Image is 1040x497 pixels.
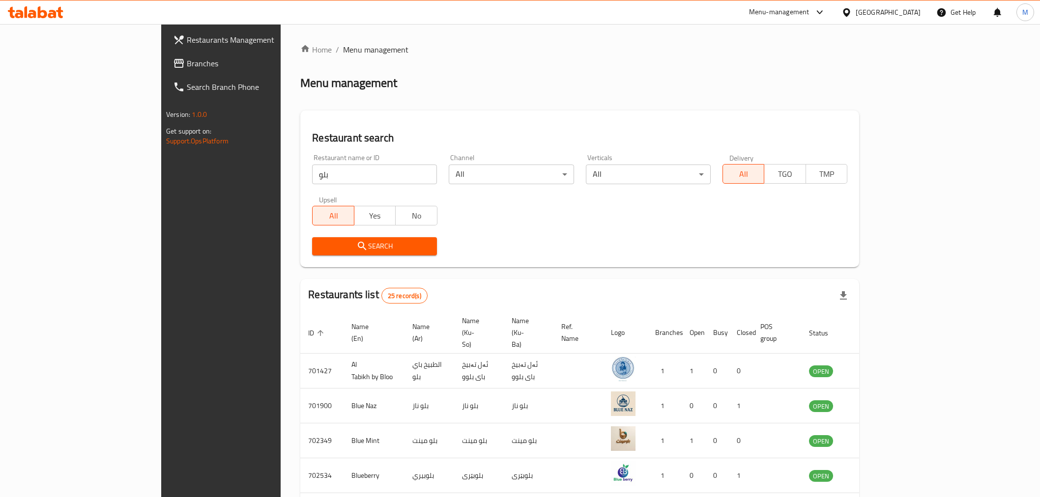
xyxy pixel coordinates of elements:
[729,423,752,458] td: 0
[165,52,335,75] a: Branches
[449,165,574,184] div: All
[682,423,705,458] td: 1
[729,354,752,388] td: 0
[454,458,504,493] td: بلوبێری
[647,312,682,354] th: Branches
[806,164,847,184] button: TMP
[319,196,337,203] label: Upsell
[586,165,711,184] div: All
[611,461,636,486] img: Blueberry
[729,388,752,423] td: 1
[722,164,764,184] button: All
[729,458,752,493] td: 1
[320,240,429,252] span: Search
[504,458,553,493] td: بلوبێری
[412,321,442,344] span: Name (Ar)
[809,327,841,339] span: Status
[166,125,211,138] span: Get support on:
[647,354,682,388] td: 1
[809,470,833,482] div: OPEN
[187,57,327,69] span: Branches
[760,321,789,344] span: POS group
[1022,7,1028,18] span: M
[187,81,327,93] span: Search Branch Phone
[358,209,392,223] span: Yes
[561,321,591,344] span: Ref. Name
[832,284,855,307] div: Export file
[729,154,754,161] label: Delivery
[768,167,802,181] span: TGO
[166,135,229,147] a: Support.OpsPlatform
[382,291,427,301] span: 25 record(s)
[853,312,887,354] th: Action
[454,354,504,388] td: ئەل تەبیخ بای بلوو
[187,34,327,46] span: Restaurants Management
[705,458,729,493] td: 0
[682,312,705,354] th: Open
[343,44,408,55] span: Menu management
[351,321,393,344] span: Name (En)
[344,423,404,458] td: Blue Mint
[404,423,454,458] td: بلو مينت
[611,391,636,416] img: Blue Naz
[682,388,705,423] td: 0
[165,28,335,52] a: Restaurants Management
[336,44,339,55] li: /
[809,401,833,412] span: OPEN
[705,354,729,388] td: 0
[300,75,397,91] h2: Menu management
[809,366,833,377] span: OPEN
[344,458,404,493] td: Blueberry
[462,315,492,350] span: Name (Ku-So)
[404,388,454,423] td: بلو ناز
[647,458,682,493] td: 1
[312,131,847,145] h2: Restaurant search
[705,312,729,354] th: Busy
[809,436,833,447] span: OPEN
[400,209,433,223] span: No
[344,354,404,388] td: Al Tabikh by Bloo
[727,167,760,181] span: All
[682,458,705,493] td: 0
[454,388,504,423] td: بلو ناز
[308,327,327,339] span: ID
[603,312,647,354] th: Logo
[504,354,553,388] td: ئەل تەبیخ بای بلوو
[312,237,437,255] button: Search
[454,423,504,458] td: بلو مینت
[344,388,404,423] td: Blue Naz
[312,165,437,184] input: Search for restaurant name or ID..
[647,388,682,423] td: 1
[749,6,809,18] div: Menu-management
[404,458,454,493] td: بلوبيري
[395,206,437,225] button: No
[300,44,859,55] nav: breadcrumb
[856,7,921,18] div: [GEOGRAPHIC_DATA]
[809,470,833,482] span: OPEN
[705,388,729,423] td: 0
[166,108,190,121] span: Version:
[165,75,335,99] a: Search Branch Phone
[647,423,682,458] td: 1
[317,209,350,223] span: All
[404,354,454,388] td: الطبيخ باي بلو
[192,108,207,121] span: 1.0.0
[729,312,752,354] th: Closed
[764,164,806,184] button: TGO
[611,426,636,451] img: Blue Mint
[682,354,705,388] td: 1
[611,357,636,381] img: Al Tabikh by Bloo
[504,388,553,423] td: بلو ناز
[504,423,553,458] td: بلو مینت
[312,206,354,225] button: All
[810,167,843,181] span: TMP
[308,287,427,304] h2: Restaurants list
[705,423,729,458] td: 0
[512,315,542,350] span: Name (Ku-Ba)
[354,206,396,225] button: Yes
